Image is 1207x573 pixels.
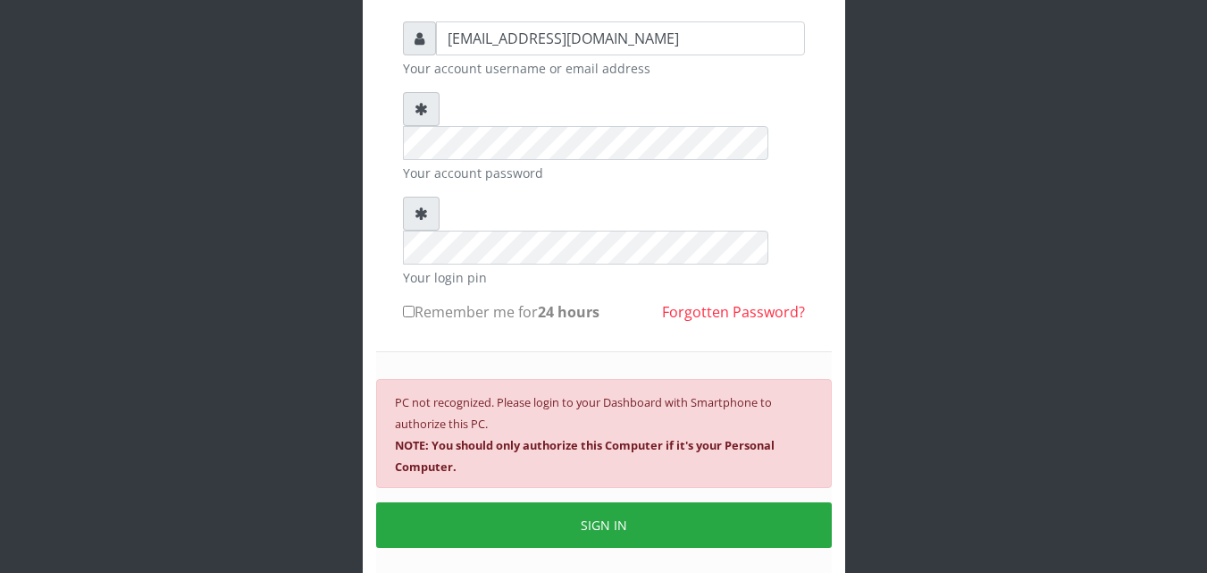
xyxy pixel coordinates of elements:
[436,21,805,55] input: Username or email address
[395,437,775,475] b: NOTE: You should only authorize this Computer if it's your Personal Computer.
[403,268,805,287] small: Your login pin
[403,164,805,182] small: Your account password
[538,302,599,322] b: 24 hours
[662,302,805,322] a: Forgotten Password?
[395,394,775,475] small: PC not recognized. Please login to your Dashboard with Smartphone to authorize this PC.
[403,59,805,78] small: Your account username or email address
[403,301,599,323] label: Remember me for
[403,306,415,317] input: Remember me for24 hours
[376,502,832,548] button: SIGN IN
